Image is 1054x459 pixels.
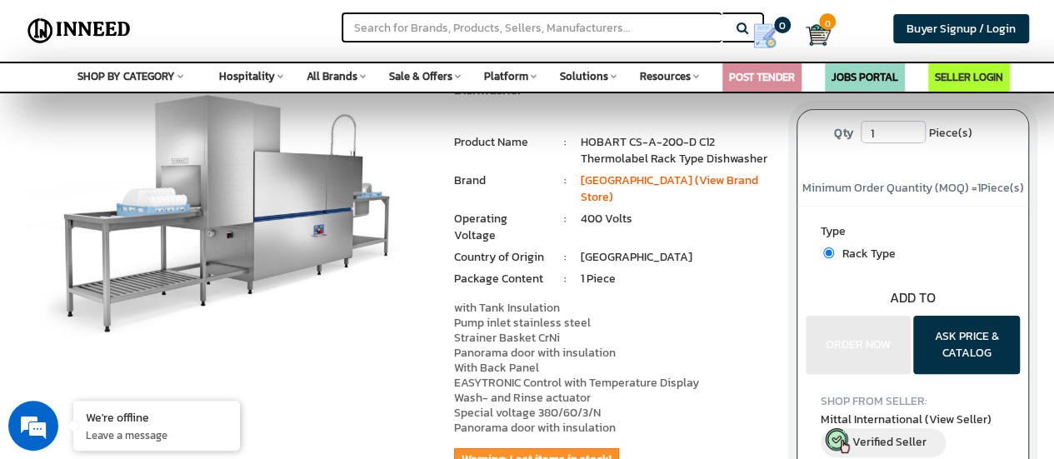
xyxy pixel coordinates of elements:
span: 0 [774,17,791,33]
h4: SHOP FROM SELLER: [821,395,1005,407]
a: [GEOGRAPHIC_DATA] (View Brand Store) [581,172,758,206]
span: Minimum Order Quantity (MOQ) = Piece(s) [802,179,1024,197]
li: 400 Volts [581,211,772,227]
span: 1 [977,179,981,197]
span: Solutions [560,68,608,84]
div: Minimize live chat window [273,8,313,48]
img: salesiqlogo_leal7QplfZFryJ6FIlVepeu7OftD7mt8q6exU6-34PB8prfIgodN67KcxXM9Y7JQ_.png [115,275,127,285]
a: JOBS PORTAL [832,69,898,85]
img: logo_Zg8I0qSkbAqR2WFHt3p6CTuqpyXMFPubPcD2OT02zFN43Cy9FUNNG3NEPhM_Q1qe_.png [28,100,70,109]
li: Operating Voltage [454,211,549,244]
a: Buyer Signup / Login [893,14,1029,43]
a: Mittal International (View Seller) Verified Seller [821,411,1005,457]
li: Product Name [454,134,549,151]
img: inneed-verified-seller-icon.png [825,428,850,453]
span: Piece(s) [928,121,972,146]
label: Qty [826,121,861,146]
span: Resources [640,68,691,84]
img: HOBART CS-A-200-D,C12 Thermolabel Rack Type Dishwasher [25,67,428,355]
span: 0 [819,13,836,30]
span: We are offline. Please leave us a message. [35,128,291,297]
span: Platform [484,68,528,84]
li: : [549,134,581,151]
li: HOBART CS-A-200-D C12 Thermolabel Rack Type Dishwasher [581,134,772,167]
span: SHOP BY CATEGORY [77,68,175,84]
span: All Brands [307,68,357,84]
span: Sale & Offers [389,68,452,84]
em: Submit [244,351,302,373]
p: Leave a message [86,427,227,442]
div: We're offline [86,409,227,425]
span: Verified Seller [852,433,927,451]
div: ADD TO [797,288,1028,307]
a: POST TENDER [729,69,795,85]
a: SELLER LOGIN [935,69,1003,85]
a: Cart 0 [806,17,817,53]
div: Leave a message [87,93,280,115]
button: ASK PRICE & CATALOG [913,316,1020,374]
li: Brand [454,172,549,189]
li: Package Content [454,271,549,287]
a: my Quotes 0 [737,17,805,55]
em: Driven by SalesIQ [131,274,212,286]
textarea: Type your message and click 'Submit' [8,292,317,351]
li: [GEOGRAPHIC_DATA] [581,249,772,266]
img: Inneed.Market [22,10,136,52]
span: Mittal International (View Seller) [821,411,992,428]
li: Country of Origin [454,249,549,266]
span: Rack Type [834,245,896,262]
li: : [549,249,581,266]
span: Buyer Signup / Login [907,20,1016,37]
img: Cart [806,22,831,47]
img: Show My Quotes [752,23,777,48]
li: : [549,211,581,227]
label: Type [821,223,1005,244]
li: : [549,172,581,189]
li: : [549,271,581,287]
span: Hospitality [219,68,275,84]
input: Search for Brands, Products, Sellers, Manufacturers... [342,12,722,42]
p: with Tank Insulation Pump inlet stainless steel Strainer Basket CrNi Panorama door with insulatio... [454,301,772,436]
li: 1 Piece [581,271,772,287]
